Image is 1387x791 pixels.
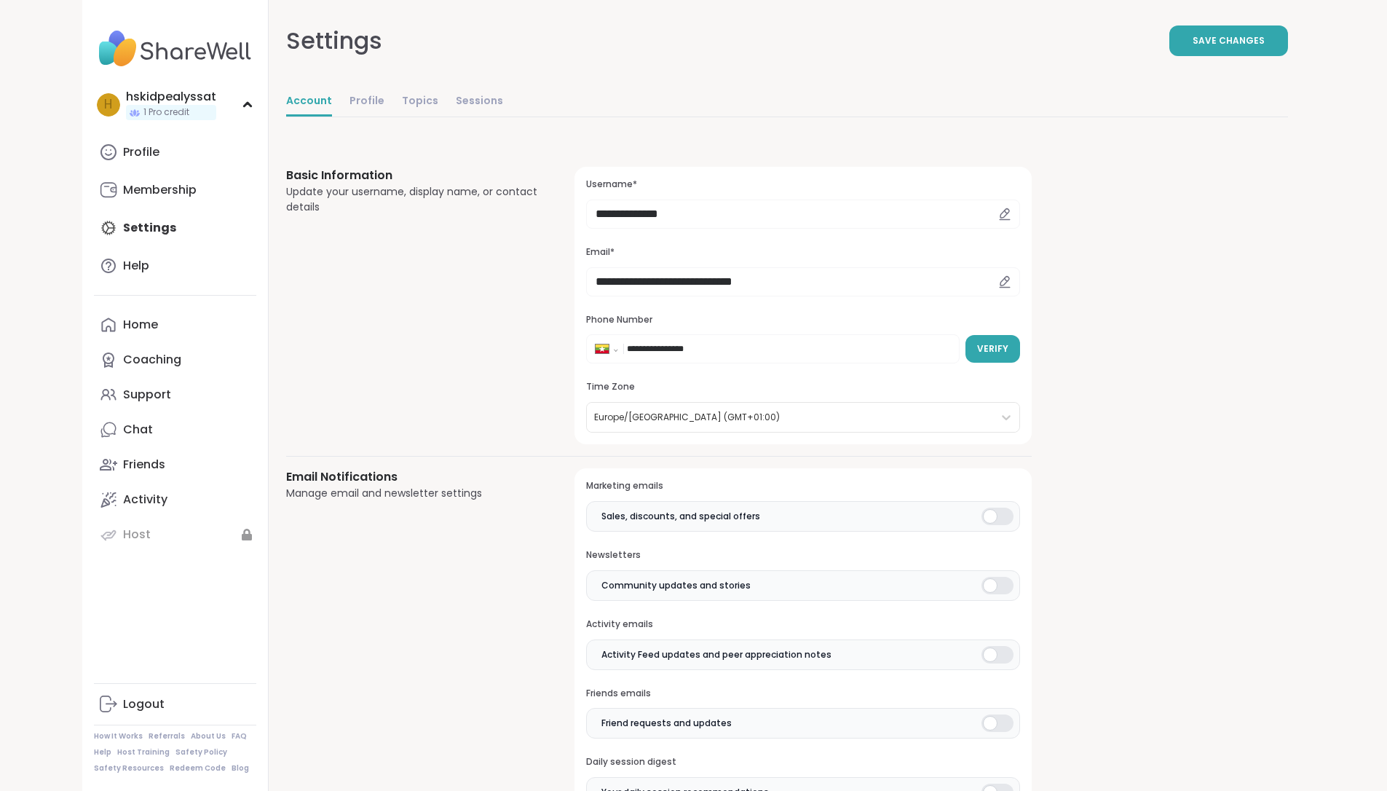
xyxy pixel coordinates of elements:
a: About Us [191,731,226,741]
div: Logout [123,696,165,712]
button: Verify [965,335,1020,363]
h3: Marketing emails [586,480,1019,492]
div: Friends [123,457,165,473]
div: Settings [286,23,382,58]
img: ShareWell Nav Logo [94,23,256,74]
span: 1 Pro credit [143,106,189,119]
a: Safety Policy [175,747,227,757]
h3: Time Zone [586,381,1019,393]
span: h [104,95,112,114]
div: Profile [123,144,159,160]
a: Home [94,307,256,342]
div: hskidpealyssat [126,89,216,105]
a: Chat [94,412,256,447]
h3: Email Notifications [286,468,540,486]
button: Save Changes [1169,25,1288,56]
a: How It Works [94,731,143,741]
div: Home [123,317,158,333]
a: Host [94,517,256,552]
div: Manage email and newsletter settings [286,486,540,501]
div: Membership [123,182,197,198]
div: Update your username, display name, or contact details [286,184,540,215]
a: Profile [94,135,256,170]
a: Safety Resources [94,763,164,774]
h3: Daily session digest [586,756,1019,768]
a: Redeem Code [170,763,226,774]
a: Logout [94,687,256,722]
h3: Email* [586,246,1019,259]
span: Activity Feed updates and peer appreciation notes [601,648,831,661]
h3: Activity emails [586,618,1019,631]
div: Coaching [123,352,181,368]
h3: Phone Number [586,314,1019,326]
a: FAQ [232,731,247,741]
a: Support [94,377,256,412]
a: Friends [94,447,256,482]
a: Account [286,87,332,117]
a: Referrals [149,731,185,741]
div: Host [123,527,151,543]
a: Coaching [94,342,256,377]
span: Friend requests and updates [601,717,732,730]
a: Activity [94,482,256,517]
div: Chat [123,422,153,438]
a: Topics [402,87,438,117]
div: Activity [123,492,167,508]
h3: Username* [586,178,1019,191]
a: Help [94,747,111,757]
span: Save Changes [1193,34,1265,47]
h3: Friends emails [586,688,1019,700]
a: Profile [349,87,384,117]
span: Sales, discounts, and special offers [601,510,760,523]
div: Support [123,387,171,403]
h3: Basic Information [286,167,540,184]
a: Membership [94,173,256,208]
a: Sessions [456,87,503,117]
a: Help [94,248,256,283]
span: Community updates and stories [601,579,751,592]
a: Host Training [117,747,170,757]
span: Verify [977,342,1008,355]
div: Help [123,258,149,274]
a: Blog [232,763,249,774]
h3: Newsletters [586,549,1019,562]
